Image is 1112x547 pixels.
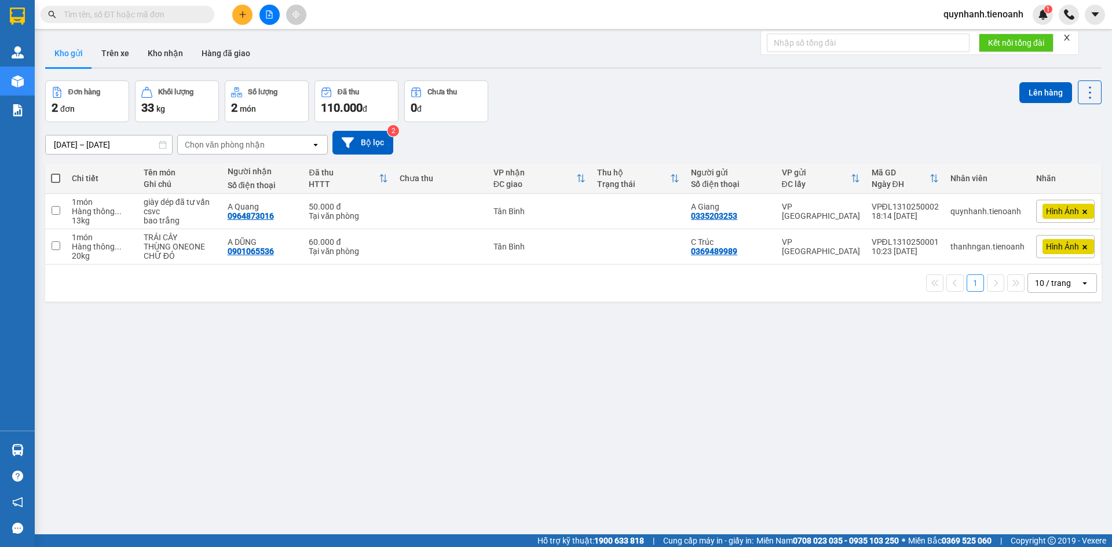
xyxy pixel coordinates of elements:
[248,88,277,96] div: Số lượng
[866,163,945,194] th: Toggle SortBy
[12,523,23,534] span: message
[144,233,216,242] div: TRÁI CÂY
[68,88,100,96] div: Đơn hàng
[691,202,770,211] div: A Giang
[591,163,685,194] th: Toggle SortBy
[782,202,860,221] div: VP [GEOGRAPHIC_DATA]
[493,168,576,177] div: VP nhận
[64,8,200,21] input: Tìm tên, số ĐT hoặc mã đơn
[782,179,851,189] div: ĐC lấy
[872,202,939,211] div: VPĐL1310250002
[309,168,378,177] div: Đã thu
[60,104,75,113] span: đơn
[767,34,970,52] input: Nhập số tổng đài
[691,247,737,256] div: 0369489989
[228,167,298,176] div: Người nhận
[1085,5,1105,25] button: caret-down
[259,5,280,25] button: file-add
[488,163,591,194] th: Toggle SortBy
[493,242,586,251] div: Tân Bình
[597,179,670,189] div: Trạng thái
[872,179,930,189] div: Ngày ĐH
[1064,9,1074,20] img: phone-icon
[1063,34,1071,42] span: close
[144,197,216,216] div: giày dép đã tư vấn csvc
[10,8,25,25] img: logo-vxr
[45,80,129,122] button: Đơn hàng2đơn
[311,140,320,149] svg: open
[691,179,770,189] div: Số điện thoại
[72,197,132,207] div: 1 món
[46,135,172,154] input: Select a date range.
[231,101,237,115] span: 2
[1035,277,1071,289] div: 10 / trang
[309,237,387,247] div: 60.000 đ
[232,5,253,25] button: plus
[309,179,378,189] div: HTTT
[1090,9,1100,20] span: caret-down
[144,168,216,177] div: Tên món
[115,207,122,216] span: ...
[48,10,56,19] span: search
[363,104,367,113] span: đ
[387,125,399,137] sup: 2
[411,101,417,115] span: 0
[872,247,939,256] div: 10:23 [DATE]
[314,80,398,122] button: Đã thu110.000đ
[228,247,274,256] div: 0901065536
[12,444,24,456] img: warehouse-icon
[967,274,984,292] button: 1
[493,179,576,189] div: ĐC giao
[902,538,905,543] span: ⚪️
[144,179,216,189] div: Ghi chú
[321,101,363,115] span: 110.000
[228,181,298,190] div: Số điện thoại
[228,202,298,211] div: A Quang
[400,174,482,183] div: Chưa thu
[332,131,393,155] button: Bộ lọc
[1044,5,1052,13] sup: 1
[309,247,387,256] div: Tại văn phòng
[872,211,939,221] div: 18:14 [DATE]
[950,207,1025,216] div: quynhanh.tienoanh
[228,211,274,221] div: 0964873016
[597,168,670,177] div: Thu hộ
[192,39,259,67] button: Hàng đã giao
[417,104,422,113] span: đ
[979,34,1054,52] button: Kết nối tổng đài
[12,471,23,482] span: question-circle
[793,536,899,545] strong: 0708 023 035 - 0935 103 250
[653,534,654,547] span: |
[303,163,393,194] th: Toggle SortBy
[1046,206,1079,216] span: Hình Ảnh
[493,207,586,216] div: Tân Bình
[872,237,939,247] div: VPĐL1310250001
[950,242,1025,251] div: thanhngan.tienoanh
[144,242,216,260] div: THÙNG ONEONE CHỮ ĐỎ
[427,88,457,96] div: Chưa thu
[537,534,644,547] span: Hỗ trợ kỹ thuật:
[1046,241,1079,252] span: Hình Ảnh
[292,10,300,19] span: aim
[338,88,359,96] div: Đã thu
[185,139,265,150] div: Chọn văn phòng nhận
[72,251,132,260] div: 20 kg
[942,536,992,545] strong: 0369 525 060
[1080,278,1089,288] svg: open
[908,534,992,547] span: Miền Bắc
[72,207,132,216] div: Hàng thông thường
[72,233,132,242] div: 1 món
[309,211,387,221] div: Tại văn phòng
[594,536,644,545] strong: 1900 633 818
[45,39,92,67] button: Kho gửi
[691,237,770,247] div: C Trúc
[691,168,770,177] div: Người gửi
[934,7,1033,21] span: quynhanh.tienoanh
[872,168,930,177] div: Mã GD
[144,216,216,225] div: bao trắng
[52,101,58,115] span: 2
[240,104,256,113] span: món
[12,104,24,116] img: solution-icon
[135,80,219,122] button: Khối lượng33kg
[782,168,851,177] div: VP gửi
